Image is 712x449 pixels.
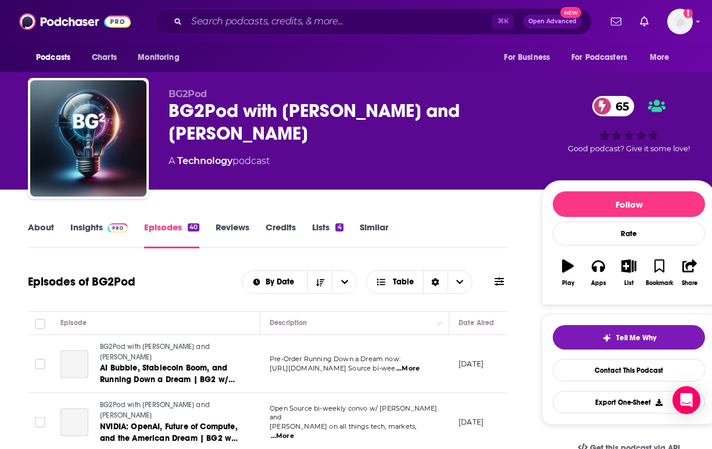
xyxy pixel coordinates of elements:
span: Toggle select row [35,359,45,369]
div: Bookmark [646,280,673,287]
a: InsightsPodchaser Pro [70,222,128,248]
button: Export One-Sheet [553,391,705,414]
div: Play [562,280,574,287]
img: tell me why sparkle [602,333,611,343]
div: Sort Direction [423,271,448,293]
a: Credits [266,222,296,248]
a: Reviews [216,222,249,248]
button: open menu [242,278,308,286]
button: Open AdvancedNew [523,15,582,28]
span: More [650,49,670,66]
div: A podcast [169,154,270,168]
span: Monitoring [138,49,179,66]
span: BG2Pod with [PERSON_NAME] and [PERSON_NAME] [100,401,210,419]
a: Show notifications dropdown [606,12,626,31]
h2: Choose List sort [242,270,357,294]
span: For Podcasters [571,49,627,66]
span: [URL][DOMAIN_NAME] Source bi-wee [270,364,395,372]
span: Table [393,278,414,286]
button: open menu [130,47,194,69]
div: 40 [188,223,199,231]
span: BG2Pod with [PERSON_NAME] and [PERSON_NAME] [100,343,210,361]
button: Choose View [366,270,473,294]
button: Apps [583,252,613,294]
span: Good podcast? Give it some love! [568,144,690,153]
a: Similar [360,222,388,248]
span: Podcasts [36,49,70,66]
a: Contact This Podcast [553,359,705,382]
button: open menu [28,47,85,69]
button: Show profile menu [667,9,693,34]
a: AI Bubble, Stablecoin Boom, and Running Down a Dream | BG2 w/ [PERSON_NAME] and [PERSON_NAME] [100,362,239,386]
span: Open Advanced [528,19,577,24]
span: AI Bubble, Stablecoin Boom, and Running Down a Dream | BG2 w/ [PERSON_NAME] and [PERSON_NAME] [100,363,235,408]
a: Lists4 [312,222,343,248]
svg: Add a profile image [684,9,693,18]
img: User Profile [667,9,693,34]
p: [DATE] [459,417,484,427]
div: Date Aired [459,316,494,330]
button: Sort Direction [307,271,332,293]
span: ...More [271,432,294,441]
a: About [28,222,54,248]
a: BG2Pod with [PERSON_NAME] and [PERSON_NAME] [100,342,239,362]
span: ⌘ K [492,14,514,29]
span: Logged in as HughE [667,9,693,34]
div: Search podcasts, credits, & more... [155,8,592,35]
span: 65 [604,96,635,116]
button: Bookmark [644,252,674,294]
button: open menu [332,271,356,293]
span: Tell Me Why [616,333,656,343]
span: Charts [92,49,117,66]
span: By Date [266,278,298,286]
span: Toggle select row [35,417,45,427]
h1: Episodes of BG2Pod [28,275,135,289]
img: Podchaser - Follow, Share and Rate Podcasts [19,10,131,33]
button: Column Actions [432,316,446,330]
div: List [624,280,634,287]
button: Play [553,252,583,294]
img: Podchaser Pro [108,223,128,233]
span: New [560,7,581,18]
a: NVIDIA: OpenAI, Future of Compute, and the American Dream | BG2 w/ [PERSON_NAME] and [PERSON_NAME] [100,421,239,444]
span: Pre-Order Running Down a Dream now: [270,355,400,363]
span: [PERSON_NAME] on all things tech, markets, [270,422,416,430]
button: open menu [564,47,644,69]
a: BG2Pod with [PERSON_NAME] and [PERSON_NAME] [100,400,239,421]
button: open menu [496,47,564,69]
a: 65 [592,96,635,116]
button: Share [675,252,705,294]
span: BG2Pod [169,88,207,99]
div: 4 [335,223,343,231]
div: Share [682,280,697,287]
div: Open Intercom Messenger [672,386,700,414]
a: Charts [84,47,124,69]
button: open menu [642,47,684,69]
div: Rate [553,222,705,245]
a: Episodes40 [144,222,199,248]
div: Episode [60,316,87,330]
p: [DATE] [459,359,484,369]
span: Open Source bi-weekly convo w/ [PERSON_NAME] and [270,404,438,422]
div: Apps [591,280,606,287]
div: Description [270,316,307,330]
img: BG2Pod with Brad Gerstner and Bill Gurley [30,80,146,197]
a: Technology [177,155,232,166]
a: Show notifications dropdown [635,12,653,31]
span: ...More [396,364,420,373]
input: Search podcasts, credits, & more... [187,12,492,31]
button: Follow [553,191,705,217]
span: For Business [504,49,550,66]
button: tell me why sparkleTell Me Why [553,325,705,350]
button: List [614,252,644,294]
